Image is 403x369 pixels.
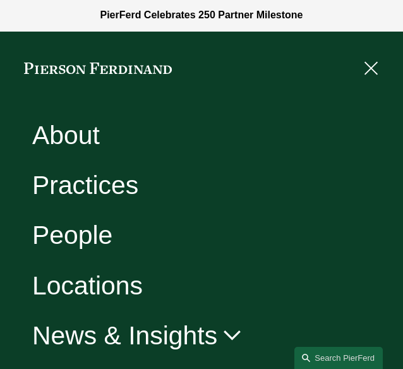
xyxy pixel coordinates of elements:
[32,322,243,348] a: News & Insights
[32,272,143,298] a: Locations
[32,172,138,198] a: Practices
[32,123,100,148] a: About
[294,347,383,369] a: Search this site
[32,222,112,248] a: People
